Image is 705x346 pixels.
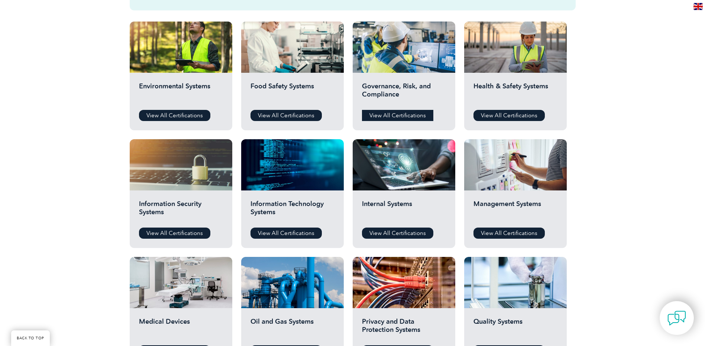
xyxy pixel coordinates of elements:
img: en [693,3,703,10]
a: View All Certifications [139,110,210,121]
a: View All Certifications [362,228,433,239]
img: contact-chat.png [667,309,686,327]
h2: Food Safety Systems [250,82,334,104]
a: View All Certifications [362,110,433,121]
h2: Information Technology Systems [250,200,334,222]
a: BACK TO TOP [11,330,50,346]
a: View All Certifications [139,228,210,239]
h2: Health & Safety Systems [473,82,557,104]
h2: Governance, Risk, and Compliance [362,82,446,104]
h2: Environmental Systems [139,82,223,104]
a: View All Certifications [250,228,322,239]
h2: Internal Systems [362,200,446,222]
h2: Management Systems [473,200,557,222]
h2: Quality Systems [473,317,557,340]
h2: Oil and Gas Systems [250,317,334,340]
h2: Information Security Systems [139,200,223,222]
h2: Privacy and Data Protection Systems [362,317,446,340]
a: View All Certifications [473,228,545,239]
h2: Medical Devices [139,317,223,340]
a: View All Certifications [250,110,322,121]
a: View All Certifications [473,110,545,121]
